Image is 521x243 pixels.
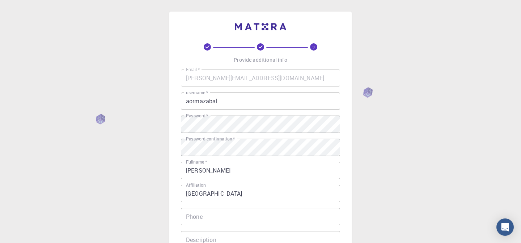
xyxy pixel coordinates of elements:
[186,182,206,188] label: Affiliation
[313,44,315,49] text: 3
[186,113,208,119] label: Password
[496,218,514,236] div: Open Intercom Messenger
[186,159,207,165] label: Fullname
[186,136,235,142] label: Password confirmation
[186,66,200,73] label: Email
[186,90,208,96] label: username
[234,56,287,64] p: Provide additional info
